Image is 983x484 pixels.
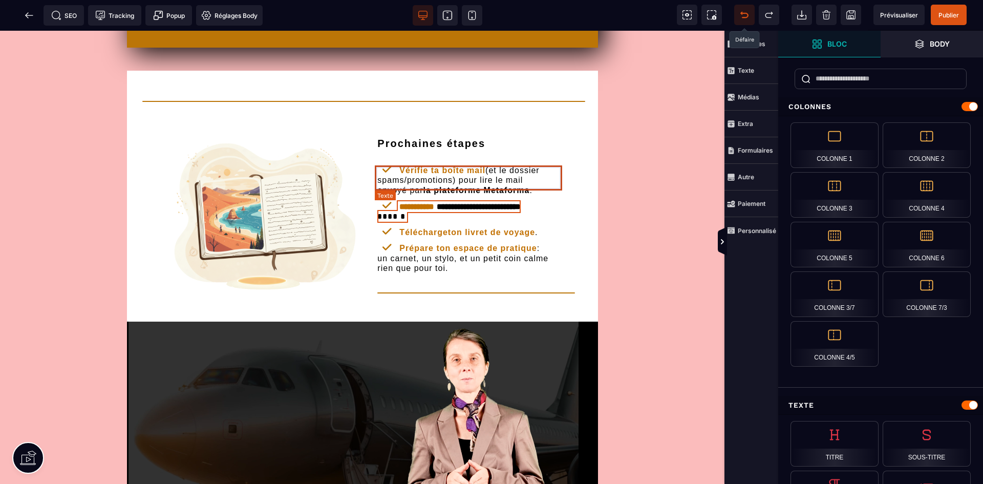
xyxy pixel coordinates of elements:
[19,5,39,26] span: Retour
[145,5,192,26] span: Créer une alerte modale
[883,222,971,267] div: Colonne 6
[738,120,753,128] strong: Extra
[724,217,778,244] span: Personnalisé
[158,97,362,281] img: d29a703306e8d1baa5d316b952928e9e_Generated_Image_jk4xxojk4xxojk4x.png
[841,5,861,25] span: Enregistrer
[938,11,959,19] span: Publier
[738,227,776,235] strong: Personnalisé
[724,137,778,164] span: Formulaires
[196,5,263,26] span: Favicon
[724,191,778,217] span: Paiement
[738,146,773,154] strong: Formulaires
[759,5,779,25] span: Rétablir
[397,195,540,208] text: .
[790,172,879,218] div: Colonne 3
[931,5,967,25] span: Enregistrer le contenu
[377,211,548,244] text: : un carnet, un stylo, et un petit coin calme rien que pour toi.
[883,122,971,168] div: Colonne 2
[51,10,77,20] span: SEO
[816,5,837,25] span: Nettoyage
[88,5,141,26] span: Code de suivi
[883,421,971,467] div: Sous-titre
[724,57,778,84] span: Texte
[738,93,759,101] strong: Médias
[423,155,530,164] b: la plateforme Metaforma
[790,271,879,317] div: Colonne 3/7
[701,5,722,25] span: Capture d'écran
[734,5,755,25] span: Défaire
[881,31,983,57] span: Ouvrir les calques
[437,5,458,26] span: Voir tablette
[377,107,574,119] div: Prochaines étapes
[930,40,950,48] strong: Body
[827,40,847,48] strong: Bloc
[724,164,778,191] span: Autre
[790,222,879,267] div: Colonne 5
[880,11,918,19] span: Prévisualiser
[738,67,754,74] strong: Texte
[790,321,879,367] div: Colonne 4/5
[413,5,433,26] span: Voir bureau
[778,396,983,415] div: Texte
[738,173,754,181] strong: Autre
[778,31,881,57] span: Ouvrir les blocs
[790,421,879,467] div: Titre
[873,5,925,25] span: Aperçu
[778,227,788,258] span: Afficher les vues
[677,5,697,25] span: Voir les composants
[883,271,971,317] div: Colonne 7/3
[201,10,258,20] span: Réglages Body
[724,111,778,137] span: Extra
[462,5,482,26] span: Voir mobile
[790,122,879,168] div: Colonne 1
[44,5,84,26] span: Métadata SEO
[95,10,134,20] span: Tracking
[792,5,812,25] span: Importer
[738,200,765,207] strong: Paiement
[153,10,185,20] span: Popup
[778,97,983,116] div: Colonnes
[724,84,778,111] span: Médias
[724,31,778,57] span: Colonnes
[883,172,971,218] div: Colonne 4
[377,133,539,166] text: (et le dossier spams/promotions) pour lire le mail envoyé par .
